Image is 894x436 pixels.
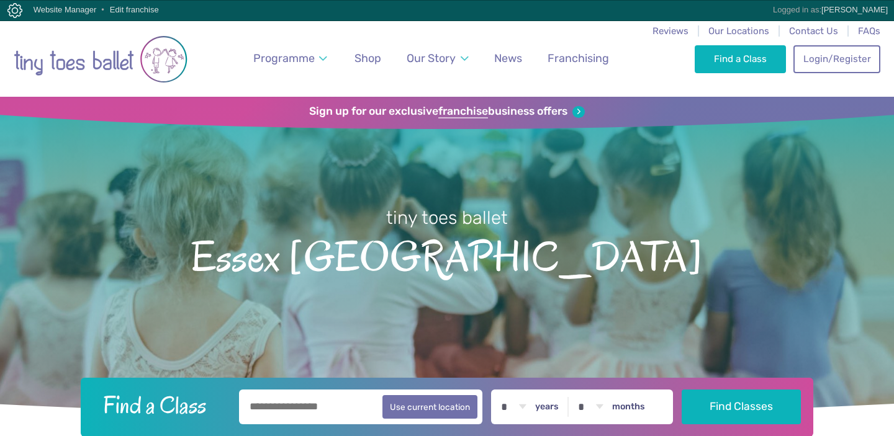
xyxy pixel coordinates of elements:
span: News [494,51,522,65]
span: Programme [253,51,315,65]
a: Franchising [542,45,615,73]
a: News [489,45,528,73]
button: Use current location [382,395,477,419]
a: Sign up for our exclusivefranchisebusiness offers [309,105,584,118]
a: Our Locations [708,25,769,37]
img: tiny toes ballet [14,28,187,91]
a: Contact Us [789,25,838,37]
span: Shop [354,51,381,65]
span: Our Story [407,51,456,65]
label: years [535,401,559,412]
a: Login/Register [793,45,880,73]
a: Go to home page [14,20,187,97]
a: Find a Class [695,45,786,73]
button: Find Classes [682,389,801,424]
span: Essex [GEOGRAPHIC_DATA] [22,230,872,280]
small: tiny toes ballet [386,207,508,228]
a: Reviews [652,25,689,37]
a: FAQs [858,25,880,37]
a: Shop [349,45,387,73]
span: Franchising [548,51,609,65]
a: Our Story [401,45,474,73]
strong: franchise [438,105,488,118]
h2: Find a Class [93,389,231,420]
a: Programme [248,45,333,73]
label: months [612,401,645,412]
